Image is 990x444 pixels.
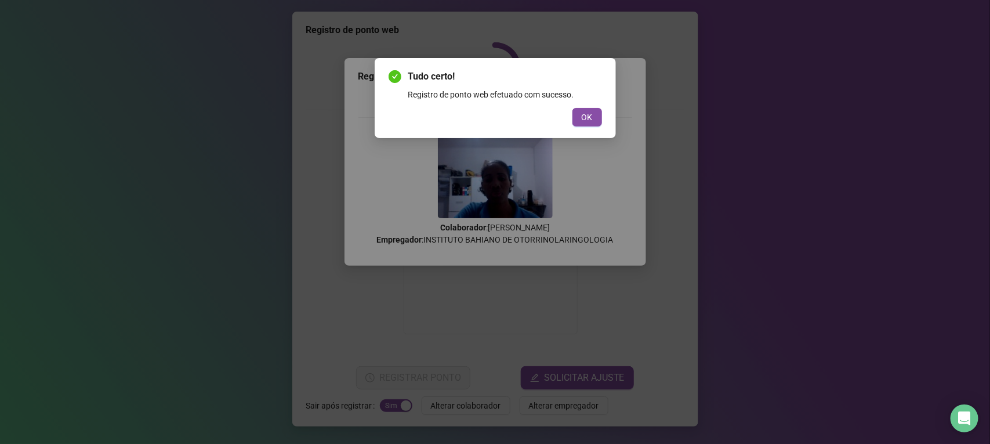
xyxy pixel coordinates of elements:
span: Tudo certo! [408,70,602,84]
span: OK [582,111,593,124]
button: OK [572,108,602,127]
span: check-circle [389,70,401,83]
div: Registro de ponto web efetuado com sucesso. [408,88,602,101]
div: Open Intercom Messenger [951,405,978,432]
